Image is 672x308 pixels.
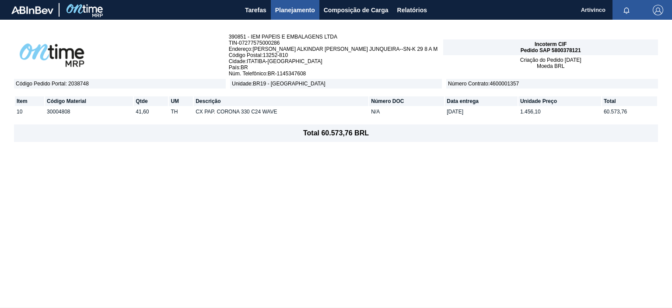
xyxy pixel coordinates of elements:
[275,5,315,15] span: Planejamento
[520,57,581,63] span: Criação do Pedido [DATE]
[445,107,518,117] td: [DATE]
[324,5,388,15] span: Composição de Carga
[229,40,444,46] span: TIN - 07277575000286
[45,96,133,106] th: Código Material
[229,52,444,58] span: Código Postal : 13252-810
[369,107,444,117] td: N/A
[194,96,368,106] th: Descrição
[14,124,658,142] footer: Total 60.573,76 BRL
[134,96,168,106] th: Qtde
[14,79,226,89] span: Código Pedido Portal : 2038748
[612,4,640,16] button: Notificações
[397,5,427,15] span: Relatórios
[11,6,53,14] img: TNhmsLtSVTkK8tSr43FrP2fwEKptu5GPRR3wAAAABJRU5ErkJggg==
[169,96,193,106] th: UM
[194,107,368,117] td: CX PAP. CORONA 330 C24 WAVE
[653,5,663,15] img: Logout
[229,64,444,71] span: País : BR
[535,41,567,47] span: Incoterm CIF
[446,79,658,89] span: Número Contrato : 4600001357
[521,47,581,53] span: Pedido SAP 5800378121
[45,107,133,117] td: 30004808
[229,71,444,77] span: Núm. Telefônico : BR-1145347608
[602,107,657,117] td: 60.573,76
[229,46,444,52] span: Endereço : [PERSON_NAME] ALKINDAR [PERSON_NAME] JUNQUEIRA--SN-K 29 8 A M
[229,34,444,40] span: 390851 - IEM PAPEIS E EMBALAGENS LTDA
[230,79,442,89] span: Unidade : BR19 - [GEOGRAPHIC_DATA]
[518,107,601,117] td: 1.456,10
[134,107,168,117] td: 41,60
[14,38,90,73] img: abOntimeLogoPreto.41694eb1.png
[15,96,44,106] th: Item
[245,5,266,15] span: Tarefas
[602,96,657,106] th: Total
[15,107,44,117] td: 10
[369,96,444,106] th: Número DOC
[229,58,444,64] span: Cidade : ITATIBA-[GEOGRAPHIC_DATA]
[537,63,564,69] span: Moeda BRL
[518,96,601,106] th: Unidade Preço
[169,107,193,117] td: TH
[445,96,518,106] th: Data entrega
